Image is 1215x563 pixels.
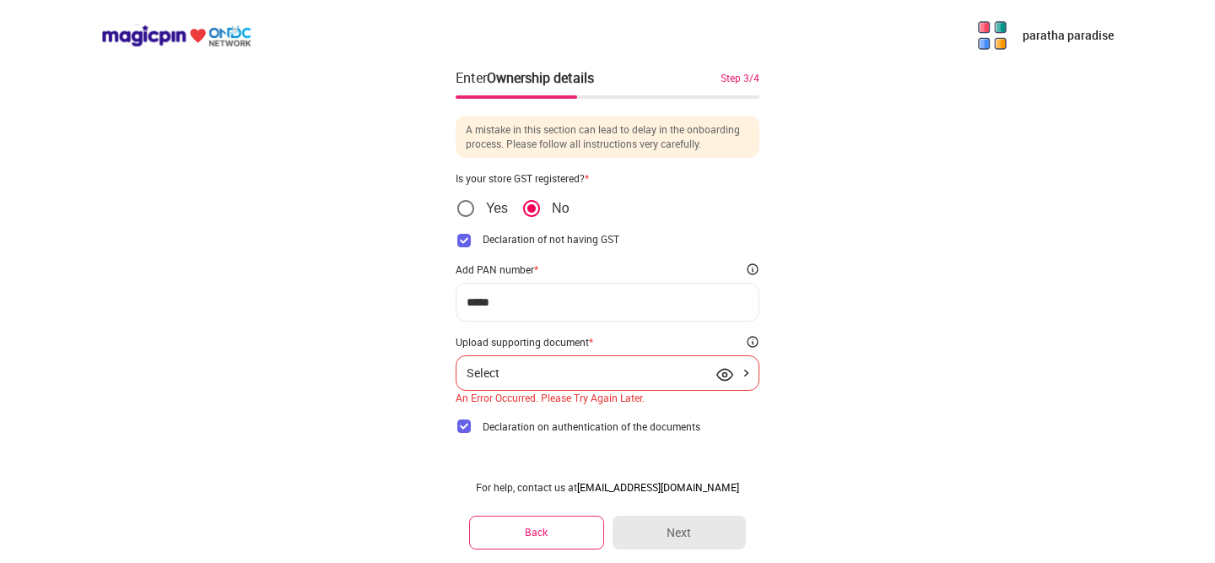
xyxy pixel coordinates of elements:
[456,198,570,219] div: position
[975,19,1009,52] img: 5kpy1OYlDsuLhLgQzvHA0b3D2tpYM65o7uN6qQmrajoZMvA06tM6FZ_Luz5y1fMPyyl3GnnvzWZcaj6n5kJuFGoMPPY
[456,171,759,185] div: Is your store GST registered?
[613,516,746,549] button: Next
[456,263,538,276] div: Add PAN number
[469,480,746,494] div: For help, contact us at
[456,116,759,158] div: A mistake in this section can lead to delay in the onboarding process. Please follow all instruct...
[456,418,472,435] img: checkbox_purple.ceb64cee.svg
[101,24,251,47] img: ondc-logo-new-small.8a59708e.svg
[483,420,700,433] span: Declaration on authentication of the documents
[456,391,759,404] div: An Error Occurred. Please Try Again Later.
[746,263,759,276] img: informationCircleBlack.2195f373.svg
[456,232,472,249] img: checkbox_purple.ceb64cee.svg
[721,70,759,85] div: Step 3/4
[746,335,759,349] img: informationCircleBlack.2195f373.svg
[716,366,733,383] img: eye.ea485837.svg
[577,480,739,494] a: [EMAIL_ADDRESS][DOMAIN_NAME]
[486,200,508,217] p: Yes
[456,335,593,349] div: Upload supporting document
[467,366,499,380] div: Select
[744,370,748,376] img: Iju7Iju3ICEEjJCD5ANqUkeuu9rUcAAAAAElFTkSuQmCC
[469,516,604,549] button: Back
[456,68,594,88] div: Enter
[487,68,594,87] div: Ownership details
[1023,27,1114,44] p: paratha paradise
[483,232,619,246] span: Declaration of not having GST
[552,200,569,217] p: No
